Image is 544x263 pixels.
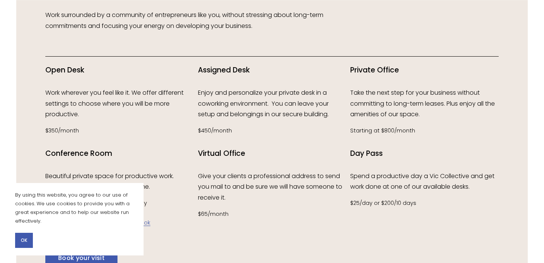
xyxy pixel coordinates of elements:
[198,88,346,120] p: Enjoy and personalize your private desk in a coworking environment. You can leave your setup and ...
[45,65,194,75] h4: Open Desk
[45,126,194,136] p: $350/month
[8,183,144,255] section: Cookie banner
[198,209,346,219] p: $65/month
[350,171,499,193] p: Spend a productive day a Vic Collective and get work done at one of our available desks.
[198,65,346,75] h4: Assigned Desk
[350,88,499,120] p: Take the next step for your business without committing to long-term leases. Plus enjoy all the a...
[45,149,194,159] h4: Conference Room
[350,65,499,75] h4: Private Office
[45,10,346,32] p: Work surrounded by a community of entrepreneurs like you, without stressing about long-term commi...
[15,191,136,225] p: By using this website, you agree to our use of cookies. We use cookies to provide you with a grea...
[350,198,499,208] p: $25/day or $200/10 days
[198,126,346,136] p: $450/month
[198,171,346,203] p: Give your clients a professional address to send you mail to and be sure we will have someone to ...
[198,149,346,159] h4: Virtual Office
[45,88,194,120] p: Work wherever you feel like it. We offer different settings to choose where you will be more prod...
[350,126,499,136] p: Starting at $800/month
[45,171,194,193] p: Beautiful private space for productive work. Available for instant booking online.
[15,233,33,248] button: OK
[21,237,27,244] span: OK
[350,149,499,159] h4: Day Pass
